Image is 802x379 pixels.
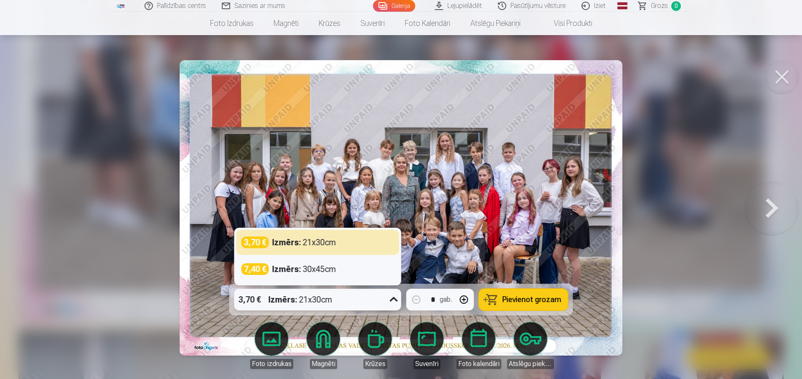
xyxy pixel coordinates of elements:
a: Foto kalendāri [395,12,460,35]
a: Suvenīri [350,12,395,35]
a: Atslēgu piekariņi [460,12,530,35]
div: Atslēgu piekariņi [507,359,554,369]
img: /fa3 [116,3,125,8]
a: Krūzes [352,322,398,369]
a: Foto izdrukas [248,322,295,369]
div: 21x30cm [269,289,332,310]
div: Foto kalendāri [457,359,501,369]
a: Visi produkti [530,12,602,35]
span: Grozs [651,1,668,11]
div: 21x30cm [272,237,336,248]
a: Krūzes [309,12,350,35]
div: 7,40 € [241,263,269,275]
div: 3,70 € [241,237,269,248]
a: Foto kalendāri [455,322,502,369]
div: Suvenīri [414,359,440,369]
strong: Izmērs : [272,237,301,248]
div: 30x45cm [272,263,336,275]
strong: Izmērs : [269,294,297,305]
strong: Izmērs : [272,263,301,275]
div: Magnēti [310,359,337,369]
span: 0 [671,1,681,11]
a: Suvenīri [404,322,450,369]
div: Foto izdrukas [250,359,293,369]
div: Krūzes [363,359,387,369]
a: Atslēgu piekariņi [507,322,554,369]
div: 3,70 € [234,289,265,310]
button: Pievienot grozam [479,289,568,310]
a: Magnēti [300,322,347,369]
a: Foto izdrukas [200,12,264,35]
div: gab. [440,295,452,305]
a: Magnēti [264,12,309,35]
span: Pievienot grozam [503,296,561,303]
